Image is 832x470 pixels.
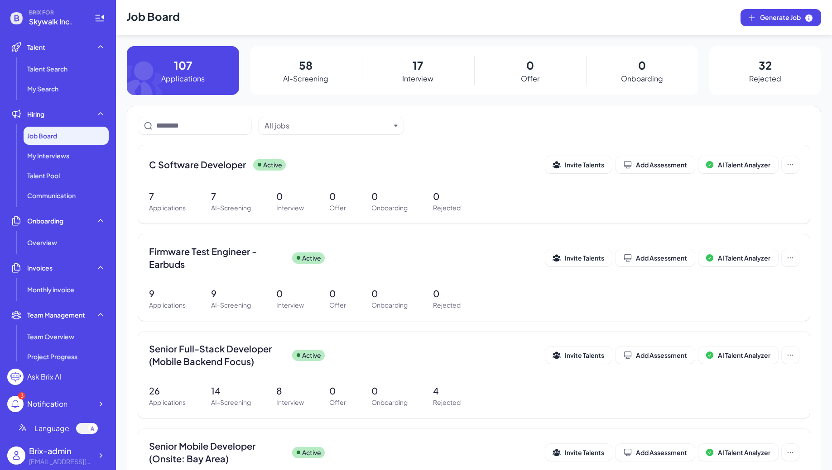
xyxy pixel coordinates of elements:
span: Team Management [27,310,85,319]
p: AI-Screening [211,300,251,310]
p: 0 [638,57,646,73]
p: Rejected [749,73,781,84]
p: AI-Screening [211,203,251,213]
button: Invite Talents [545,444,612,461]
button: Add Assessment [616,347,695,364]
button: Invite Talents [545,347,612,364]
span: AI Talent Analyzer [718,161,770,169]
span: Firmware Test Engineer - Earbuds [149,245,285,271]
p: 7 [211,190,251,203]
button: AI Talent Analyzer [698,347,778,364]
span: Monthly invoice [27,285,74,294]
div: Brix-admin [29,445,92,457]
span: Invite Talents [565,351,604,359]
p: Active [263,160,282,170]
div: Add Assessment [623,448,687,457]
div: Add Assessment [623,253,687,262]
button: Invite Talents [545,156,612,173]
p: Applications [149,398,186,407]
p: Applications [149,300,186,310]
p: 0 [329,190,346,203]
p: Rejected [433,398,461,407]
button: Invite Talents [545,249,612,266]
p: 0 [526,57,534,73]
p: 9 [149,287,186,300]
p: 0 [276,287,304,300]
div: Notification [27,399,67,409]
p: AI-Screening [283,73,328,84]
p: AI-Screening [211,398,251,407]
span: Communication [27,191,76,200]
div: 3 [18,392,25,399]
button: AI Talent Analyzer [698,249,778,266]
p: 26 [149,384,186,398]
span: AI Talent Analyzer [718,448,770,456]
button: AI Talent Analyzer [698,444,778,461]
span: Talent [27,43,45,52]
p: 0 [433,287,461,300]
button: Add Assessment [616,249,695,266]
p: 32 [759,57,772,73]
span: My Search [27,84,58,93]
div: flora@joinbrix.com [29,457,92,466]
p: Interview [402,73,433,84]
p: Applications [161,73,205,84]
p: Onboarding [621,73,663,84]
p: Onboarding [371,203,408,213]
p: Offer [329,398,346,407]
p: Active [302,351,321,360]
span: Generate Job [760,13,813,23]
span: Overview [27,238,57,247]
p: 8 [276,384,304,398]
p: 9 [211,287,251,300]
div: Add Assessment [623,351,687,360]
span: Onboarding [27,216,63,225]
button: Add Assessment [616,444,695,461]
span: Job Board [27,131,57,140]
span: Invite Talents [565,448,604,456]
button: Add Assessment [616,156,695,173]
button: AI Talent Analyzer [698,156,778,173]
div: Ask Brix AI [27,371,61,382]
p: Onboarding [371,398,408,407]
span: Invite Talents [565,161,604,169]
span: Project Progress [27,352,77,361]
span: Senior Mobile Developer (Onsite: Bay Area) [149,440,285,465]
p: 0 [329,384,346,398]
span: Talent Pool [27,171,60,180]
p: 17 [413,57,423,73]
p: Active [302,448,321,457]
p: Interview [276,398,304,407]
p: 14 [211,384,251,398]
span: Invite Talents [565,254,604,262]
p: 0 [371,384,408,398]
p: Rejected [433,203,461,213]
span: Skywalk Inc. [29,16,83,27]
p: Applications [149,203,186,213]
p: Offer [521,73,539,84]
p: Active [302,253,321,263]
button: All jobs [265,120,390,131]
p: 7 [149,190,186,203]
span: C Software Developer [149,158,246,171]
p: Onboarding [371,300,408,310]
p: 4 [433,384,461,398]
p: Interview [276,203,304,213]
p: 0 [276,190,304,203]
p: Interview [276,300,304,310]
p: Offer [329,300,346,310]
span: AI Talent Analyzer [718,351,770,359]
p: 58 [299,57,313,73]
p: 0 [371,190,408,203]
img: user_logo.png [7,446,25,465]
p: Rejected [433,300,461,310]
p: 0 [371,287,408,300]
span: Talent Search [27,64,67,73]
div: All jobs [265,120,289,131]
span: AI Talent Analyzer [718,254,770,262]
button: Generate Job [741,9,821,26]
span: My Interviews [27,151,69,160]
p: 0 [329,287,346,300]
span: Team Overview [27,332,74,341]
span: Hiring [27,109,44,119]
